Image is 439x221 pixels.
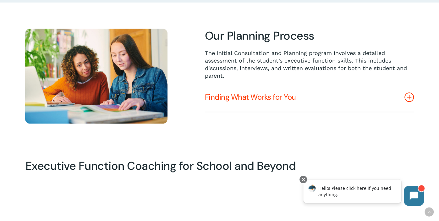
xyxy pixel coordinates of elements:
[25,159,406,173] h3: Executive Function Coaching for School and Beyond
[25,29,167,124] img: 1 on 1 15
[205,83,414,112] a: Finding What Works for You
[205,29,414,43] h3: Our Planning Process
[205,49,414,80] p: The Initial Consultation and Planning program involves a detailed assessment of the student’s exe...
[297,174,430,212] iframe: Chatbot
